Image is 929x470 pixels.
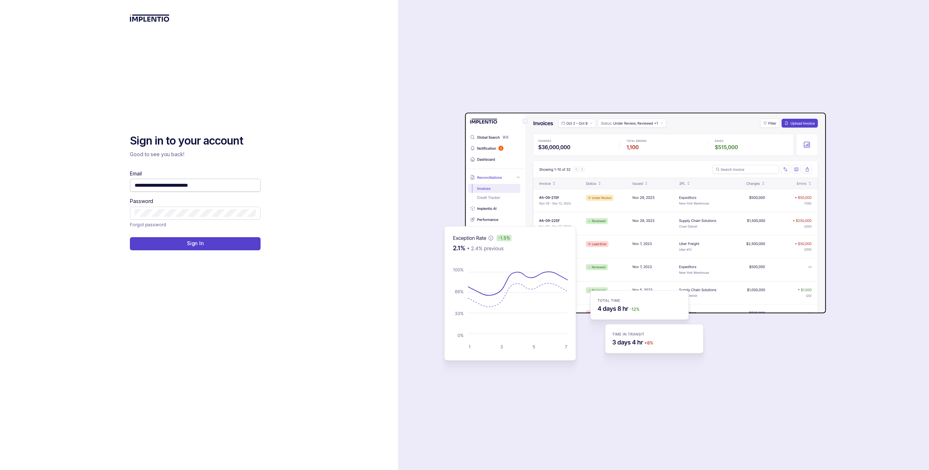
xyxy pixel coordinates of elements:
[130,198,153,205] label: Password
[418,90,828,380] img: signin-background.svg
[130,151,261,158] p: Good to see you back!
[187,240,204,247] p: Sign In
[130,170,142,177] label: Email
[130,15,169,22] img: logo
[130,221,166,228] p: Forgot password
[130,237,261,250] button: Sign In
[130,221,166,228] a: Link Forgot password
[130,134,261,148] h2: Sign in to your account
